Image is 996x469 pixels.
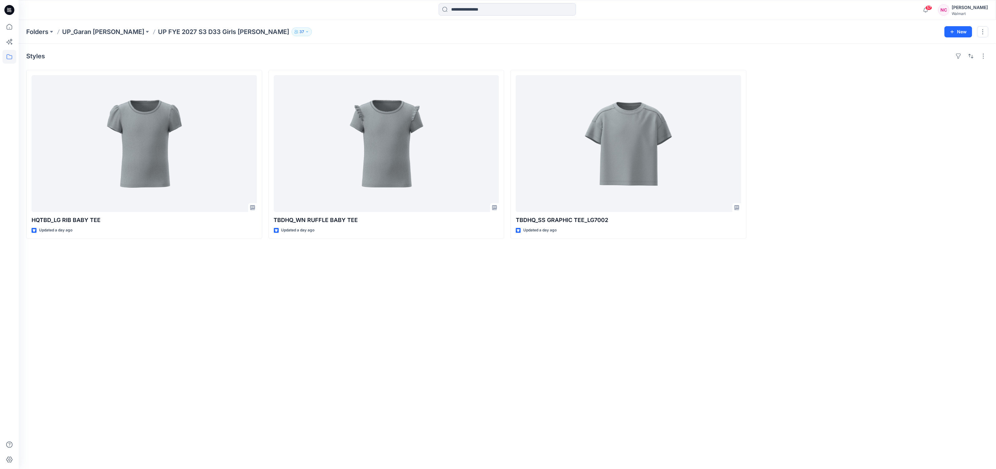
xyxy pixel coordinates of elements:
[62,27,144,36] a: UP_Garan [PERSON_NAME]
[944,26,972,37] button: New
[523,227,557,234] p: Updated a day ago
[925,5,932,10] span: 57
[299,28,304,35] p: 37
[274,75,499,212] a: TBDHQ_WN RUFFLE BABY TEE
[952,11,988,16] div: Walmart
[281,227,315,234] p: Updated a day ago
[26,27,48,36] a: Folders
[32,75,257,212] a: HQTBD_LG RIB BABY TEE
[516,216,741,225] p: TBDHQ_SS GRAPHIC TEE_LG7002
[516,75,741,212] a: TBDHQ_SS GRAPHIC TEE_LG7002
[26,52,45,60] h4: Styles
[938,4,949,16] div: NC
[274,216,499,225] p: TBDHQ_WN RUFFLE BABY TEE
[39,227,72,234] p: Updated a day ago
[292,27,312,36] button: 37
[32,216,257,225] p: HQTBD_LG RIB BABY TEE
[952,4,988,11] div: [PERSON_NAME]
[158,27,289,36] p: UP FYE 2027 S3 D33 Girls [PERSON_NAME]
